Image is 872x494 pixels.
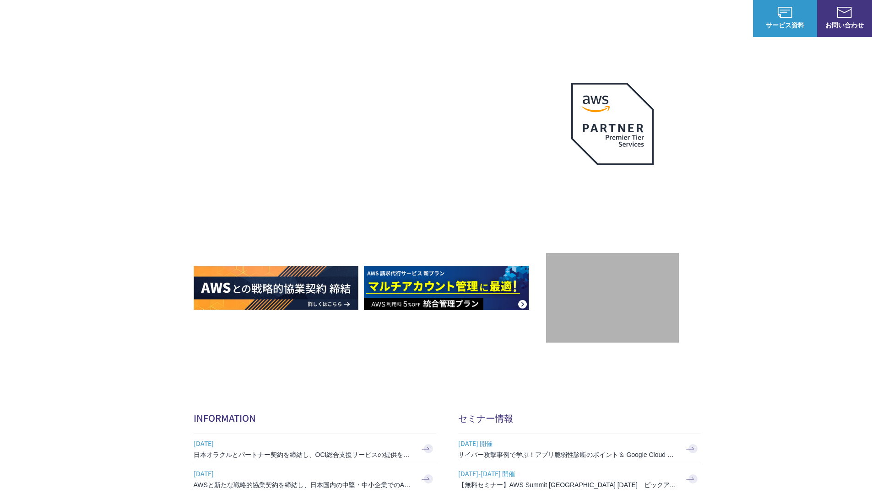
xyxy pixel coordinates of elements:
[458,467,678,480] span: [DATE]-[DATE] 開催
[817,20,872,30] span: お問い合わせ
[194,266,358,310] img: AWSとの戦略的協業契約 締結
[621,14,647,23] a: 導入事例
[560,176,665,211] p: 最上位プレミアティア サービスパートナー
[837,7,852,18] img: お問い合わせ
[194,101,546,141] p: AWSの導入からコスト削減、 構成・運用の最適化からデータ活用まで 規模や業種業態を問わない マネージドサービスで
[194,411,436,424] h2: INFORMATION
[458,434,701,464] a: [DATE] 開催 サイバー攻撃事例で学ぶ！アプリ脆弱性診断のポイント＆ Google Cloud セキュリティ対策
[458,411,701,424] h2: セミナー情報
[665,14,700,23] p: ナレッジ
[458,450,678,459] h3: サイバー攻撃事例で学ぶ！アプリ脆弱性診断のポイント＆ Google Cloud セキュリティ対策
[458,436,678,450] span: [DATE] 開催
[530,14,603,23] p: 業種別ソリューション
[564,267,661,333] img: 契約件数
[718,14,744,23] a: ログイン
[458,480,678,489] h3: 【無料セミナー】AWS Summit [GEOGRAPHIC_DATA] [DATE] ピックアップセッション
[194,436,413,450] span: [DATE]
[778,7,792,18] img: AWS総合支援サービス C-Chorus サービス資料
[458,464,701,494] a: [DATE]-[DATE] 開催 【無料セミナー】AWS Summit [GEOGRAPHIC_DATA] [DATE] ピックアップセッション
[105,9,172,28] span: NHN テコラス AWS総合支援サービス
[571,83,654,165] img: AWSプレミアティアサービスパートナー
[14,7,172,29] a: AWS総合支援サービス C-Chorus NHN テコラスAWS総合支援サービス
[436,14,458,23] p: 強み
[194,434,436,464] a: [DATE] 日本オラクルとパートナー契約を締結し、OCI総合支援サービスの提供を開始
[194,150,546,238] h1: AWS ジャーニーの 成功を実現
[602,176,623,189] em: AWS
[477,14,511,23] p: サービス
[194,467,413,480] span: [DATE]
[753,20,817,30] span: サービス資料
[194,450,413,459] h3: 日本オラクルとパートナー契約を締結し、OCI総合支援サービスの提供を開始
[194,480,413,489] h3: AWSと新たな戦略的協業契約を締結し、日本国内の中堅・中小企業でのAWS活用を加速
[194,464,436,494] a: [DATE] AWSと新たな戦略的協業契約を締結し、日本国内の中堅・中小企業でのAWS活用を加速
[364,266,529,310] img: AWS請求代行サービス 統合管理プラン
